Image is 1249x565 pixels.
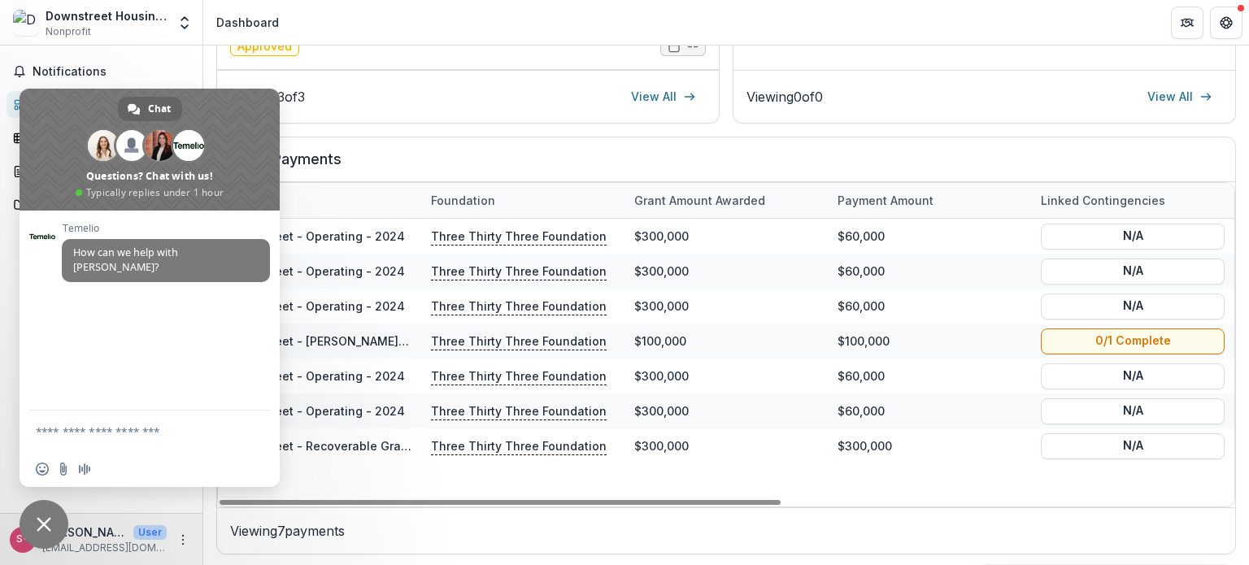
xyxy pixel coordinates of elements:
img: Downstreet Housing & Community Development [13,10,39,36]
p: Viewing 3 of 3 [230,87,305,106]
div: Grant [218,183,421,218]
div: Linked Contingencies [1031,183,1234,218]
div: Dashboard [216,14,279,31]
div: $300,000 [624,254,828,289]
div: $300,000 [828,428,1031,463]
button: Partners [1171,7,1203,39]
a: Dashboard [7,91,196,118]
div: $300,000 [624,289,828,324]
a: Documents [7,191,196,218]
span: Chat [148,97,171,121]
div: Foundation [421,192,505,209]
div: Linked Contingencies [1031,192,1175,209]
nav: breadcrumb [210,11,285,34]
p: Three Thirty Three Foundation [431,402,607,419]
span: Notifications [33,65,189,79]
div: Payment Amount [828,183,1031,218]
div: Downstreet Housing & Community Development [46,7,167,24]
div: Grant amount awarded [624,183,828,218]
div: $300,000 [624,359,828,393]
p: Three Thirty Three Foundation [431,332,607,350]
button: N/A [1041,398,1225,424]
div: Payment Amount [828,192,943,209]
h2: Grant Payments [230,150,1222,181]
a: Downstreet - Operating - 2024 [228,264,405,278]
div: Chat [118,97,182,121]
button: More [173,530,193,550]
p: Three Thirty Three Foundation [431,367,607,385]
span: Insert an emoji [36,463,49,476]
div: Sarah Madru <smadru@downstreet.org> [16,534,29,545]
p: Viewing 7 payments [230,521,1222,541]
div: $60,000 [828,393,1031,428]
div: Foundation [421,183,624,218]
span: Temelio [62,223,270,234]
div: $100,000 [624,324,828,359]
a: Downstreet - [PERSON_NAME] - 2025 [228,334,439,348]
p: User [133,525,167,540]
span: How can we help with [PERSON_NAME]? [73,246,178,274]
p: Three Thirty Three Foundation [431,227,607,245]
a: Downstreet - Operating - 2024 [228,299,405,313]
div: $300,000 [624,219,828,254]
span: Send a file [57,463,70,476]
a: Downstreet - Operating - 2024 [228,404,405,418]
span: Nonprofit [46,24,91,39]
div: $300,000 [624,428,828,463]
p: Three Thirty Three Foundation [431,437,607,454]
a: Downstreet - Operating - 2024 [228,369,405,383]
a: Downstreet - Operating - 2024 [228,229,405,243]
button: N/A [1041,432,1225,459]
a: Proposals [7,158,196,185]
p: Three Thirty Three Foundation [431,297,607,315]
p: [PERSON_NAME] <[EMAIL_ADDRESS][DOMAIN_NAME]> [42,524,127,541]
button: N/A [1041,363,1225,389]
div: Close chat [20,500,68,549]
a: View All [621,84,706,110]
div: $60,000 [828,359,1031,393]
button: Open entity switcher [173,7,196,39]
button: N/A [1041,223,1225,249]
button: N/A [1041,258,1225,284]
a: Tasks [7,124,196,151]
div: Grant amount awarded [624,192,775,209]
a: Downstreet - Recoverable Grant - 2024 [228,439,455,453]
p: Three Thirty Three Foundation [431,262,607,280]
div: $60,000 [828,219,1031,254]
textarea: Compose your message... [36,424,228,439]
div: $60,000 [828,254,1031,289]
p: Viewing 0 of 0 [746,87,823,106]
div: $60,000 [828,289,1031,324]
button: 0/1 Complete [1041,328,1225,354]
span: Audio message [78,463,91,476]
p: [EMAIL_ADDRESS][DOMAIN_NAME] [42,541,167,555]
button: Notifications [7,59,196,85]
div: $100,000 [828,324,1031,359]
button: N/A [1041,293,1225,319]
a: View All [1138,84,1222,110]
div: $300,000 [624,393,828,428]
button: Get Help [1210,7,1242,39]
